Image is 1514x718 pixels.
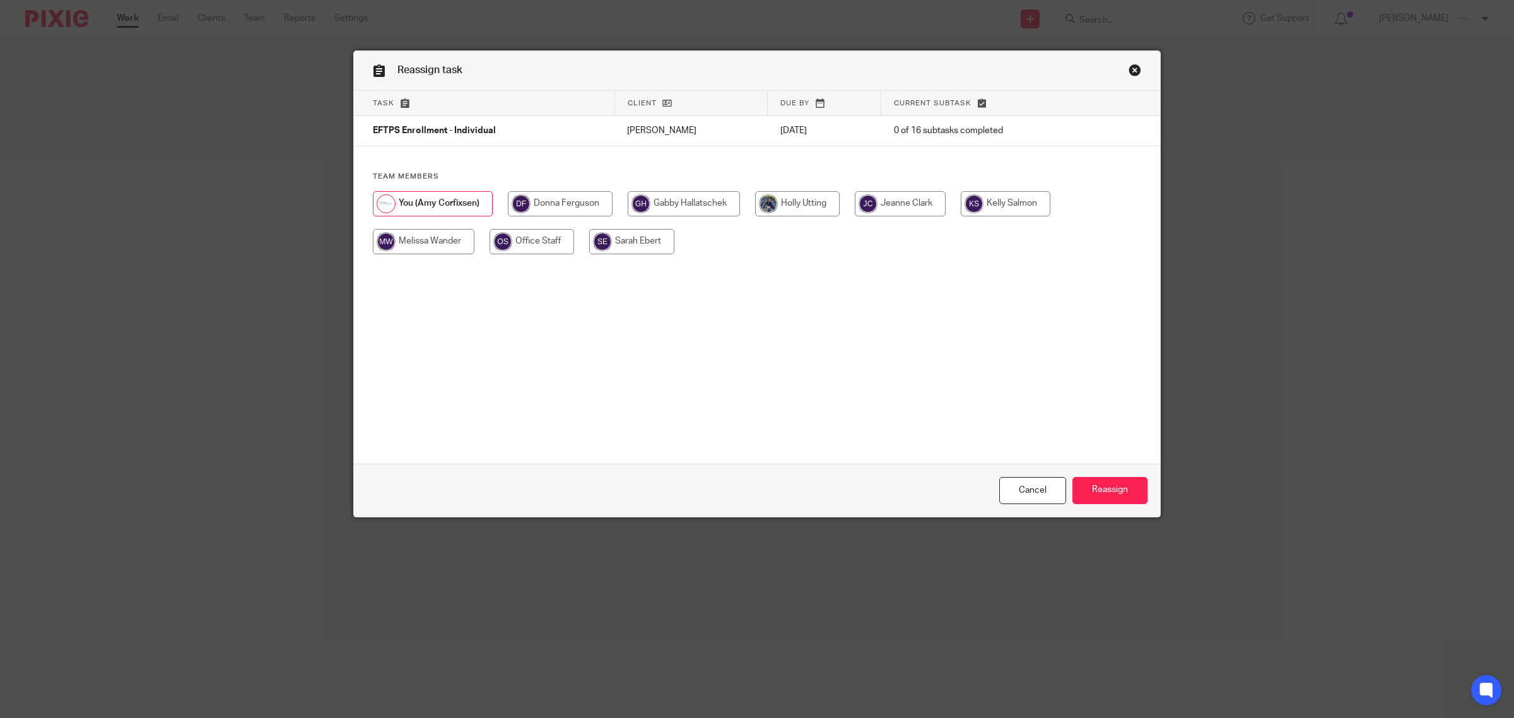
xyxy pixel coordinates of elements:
span: Due by [780,100,809,107]
a: Close this dialog window [1129,64,1141,81]
span: EFTPS Enrollment - Individual [373,127,496,136]
span: Current subtask [894,100,971,107]
span: Reassign task [397,65,462,75]
span: Task [373,100,394,107]
td: 0 of 16 subtasks completed [881,116,1099,146]
p: [DATE] [780,124,869,137]
a: Close this dialog window [999,477,1066,504]
input: Reassign [1072,477,1147,504]
h4: Team members [373,172,1141,182]
span: Client [628,100,657,107]
p: [PERSON_NAME] [627,124,755,137]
